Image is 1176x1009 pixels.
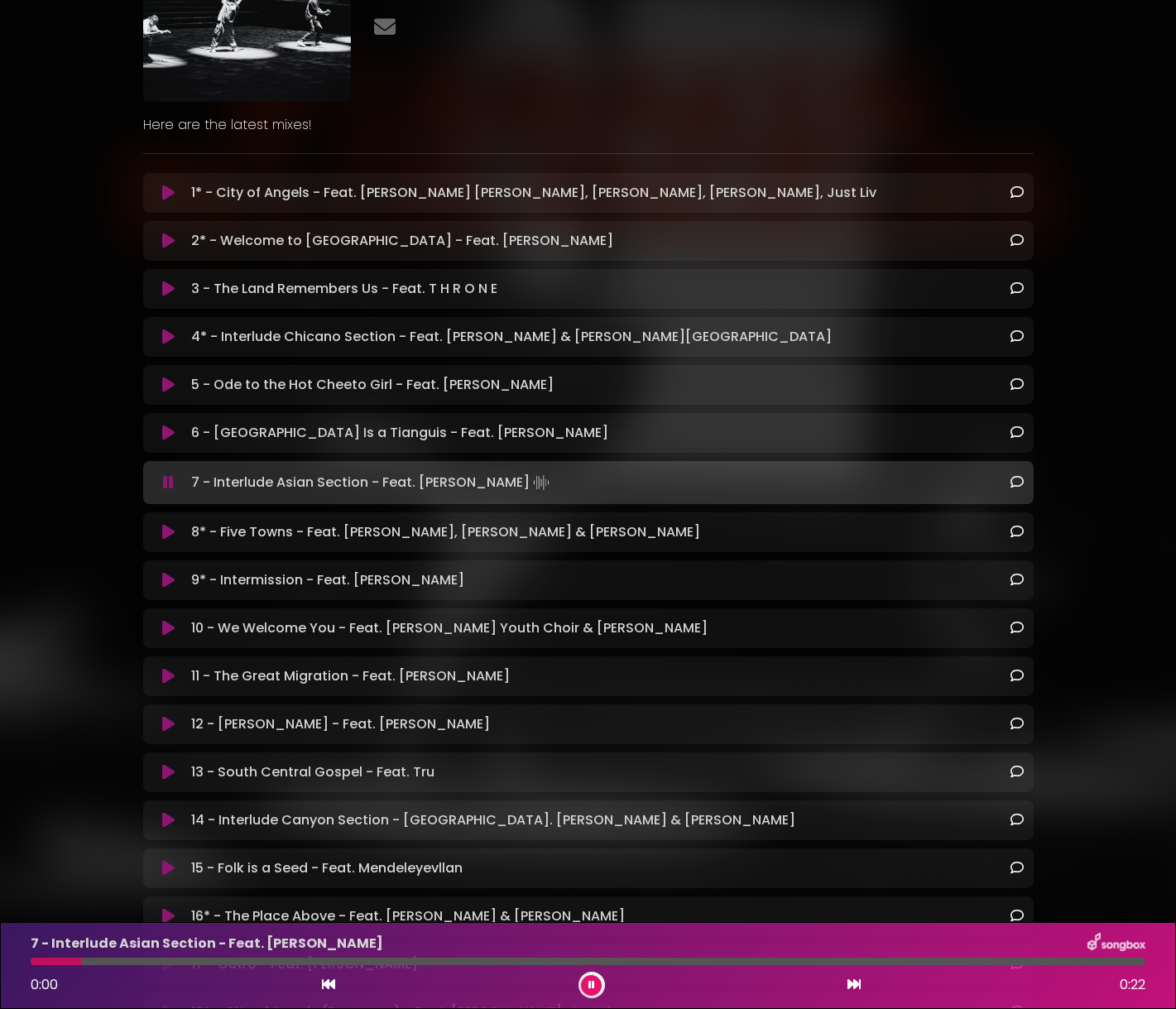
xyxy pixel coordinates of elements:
[191,762,434,782] p: 13 - South Central Gospel - Feat. Tru
[191,666,510,686] p: 11 - The Great Migration - Feat. [PERSON_NAME]
[143,115,1034,135] p: Here are the latest mixes!
[1120,975,1145,995] span: 0:22
[530,471,553,494] img: waveform4.gif
[191,810,795,830] p: 14 - Interlude Canyon Section - [GEOGRAPHIC_DATA]. [PERSON_NAME] & [PERSON_NAME]
[191,183,876,203] p: 1* - City of Angels - Feat. [PERSON_NAME] [PERSON_NAME], [PERSON_NAME], [PERSON_NAME], Just Liv
[191,231,613,251] p: 2* - Welcome to [GEOGRAPHIC_DATA] - Feat. [PERSON_NAME]
[191,906,625,926] p: 16* - The Place Above - Feat. [PERSON_NAME] & [PERSON_NAME]
[191,471,553,494] p: 7 - Interlude Asian Section - Feat. [PERSON_NAME]
[191,327,832,347] p: 4* - Interlude Chicano Section - Feat. [PERSON_NAME] & [PERSON_NAME][GEOGRAPHIC_DATA]
[191,423,608,443] p: 6 - [GEOGRAPHIC_DATA] Is a Tianguis - Feat. [PERSON_NAME]
[191,618,708,638] p: 10 - We Welcome You - Feat. [PERSON_NAME] Youth Choir & [PERSON_NAME]
[31,975,58,994] span: 0:00
[191,279,497,299] p: 3 - The Land Remembers Us - Feat. T H R O N E
[191,375,554,395] p: 5 - Ode to the Hot Cheeto Girl - Feat. [PERSON_NAME]
[191,714,490,734] p: 12 - [PERSON_NAME] - Feat. [PERSON_NAME]
[1087,933,1145,954] img: songbox-logo-white.png
[31,934,383,954] p: 7 - Interlude Asian Section - Feat. [PERSON_NAME]
[191,858,463,878] p: 15 - Folk is a Seed - Feat. Mendeleyevllan
[191,570,464,590] p: 9* - Intermission - Feat. [PERSON_NAME]
[191,522,700,542] p: 8* - Five Towns - Feat. [PERSON_NAME], [PERSON_NAME] & [PERSON_NAME]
